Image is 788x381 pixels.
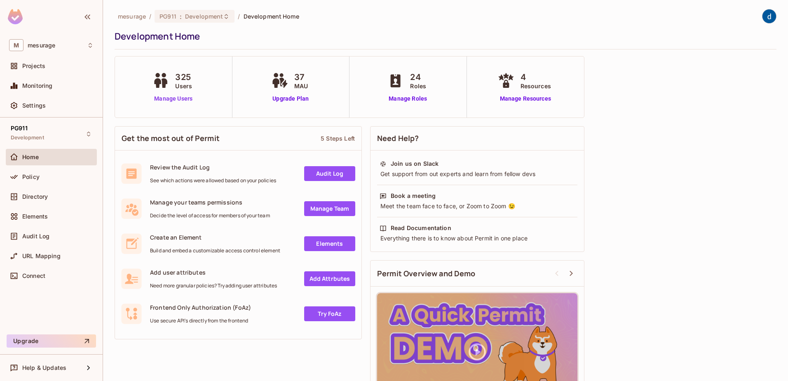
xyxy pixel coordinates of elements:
[22,63,45,69] span: Projects
[8,9,23,24] img: SReyMgAAAABJRU5ErkJggg==
[385,94,430,103] a: Manage Roles
[22,82,53,89] span: Monitoring
[304,201,355,216] a: Manage Team
[244,12,299,20] span: Development Home
[238,12,240,20] li: /
[159,12,176,20] span: PG911
[9,39,23,51] span: M
[762,9,776,23] img: dev 911gcl
[410,82,426,90] span: Roles
[496,94,555,103] a: Manage Resources
[521,82,551,90] span: Resources
[150,212,270,219] span: Decide the level of access for members of your team
[22,154,39,160] span: Home
[150,94,196,103] a: Manage Users
[321,134,355,142] div: 5 Steps Left
[28,42,55,49] span: Workspace: mesurage
[150,317,251,324] span: Use secure API's directly from the frontend
[377,133,419,143] span: Need Help?
[304,306,355,321] a: Try FoAz
[304,271,355,286] a: Add Attrbutes
[149,12,151,20] li: /
[521,71,551,83] span: 4
[377,268,476,279] span: Permit Overview and Demo
[179,13,182,20] span: :
[380,170,575,178] div: Get support from out experts and learn from fellow devs
[294,82,308,90] span: MAU
[150,177,276,184] span: See which actions were allowed based on your policies
[22,174,40,180] span: Policy
[304,166,355,181] a: Audit Log
[391,224,451,232] div: Read Documentation
[294,71,308,83] span: 37
[150,303,251,311] span: Frontend Only Authorization (FoAz)
[122,133,220,143] span: Get the most out of Permit
[22,213,48,220] span: Elements
[150,163,276,171] span: Review the Audit Log
[150,268,277,276] span: Add user attributes
[11,125,28,132] span: PG911
[22,365,66,371] span: Help & Updates
[150,282,277,289] span: Need more granular policies? Try adding user attributes
[270,94,312,103] a: Upgrade Plan
[150,198,270,206] span: Manage your teams permissions
[7,334,96,348] button: Upgrade
[22,233,49,240] span: Audit Log
[11,134,44,141] span: Development
[175,71,192,83] span: 325
[391,192,436,200] div: Book a meeting
[22,273,45,279] span: Connect
[175,82,192,90] span: Users
[150,233,280,241] span: Create an Element
[391,160,439,168] div: Join us on Slack
[185,12,223,20] span: Development
[380,202,575,210] div: Meet the team face to face, or Zoom to Zoom 😉
[380,234,575,242] div: Everything there is to know about Permit in one place
[22,102,46,109] span: Settings
[22,193,48,200] span: Directory
[304,236,355,251] a: Elements
[115,30,772,42] div: Development Home
[150,247,280,254] span: Build and embed a customizable access control element
[22,253,61,259] span: URL Mapping
[410,71,426,83] span: 24
[118,12,146,20] span: the active workspace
